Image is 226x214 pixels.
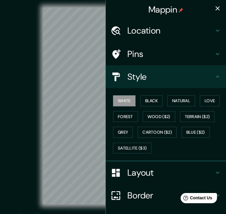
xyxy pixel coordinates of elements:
[173,191,219,207] iframe: Help widget launcher
[127,25,214,36] h4: Location
[43,7,183,204] canvas: Map
[113,127,133,138] button: Grey
[180,111,215,122] button: Terrain ($2)
[127,167,214,178] h4: Layout
[113,95,136,106] button: White
[200,95,220,106] button: Love
[143,111,175,122] button: Wood ($2)
[106,161,226,184] div: Layout
[167,95,195,106] button: Natural
[140,95,163,106] button: Black
[127,190,214,201] h4: Border
[106,43,226,65] div: Pins
[113,143,151,154] button: Satellite ($3)
[179,8,183,13] img: pin-icon.png
[106,184,226,207] div: Border
[106,65,226,88] div: Style
[148,4,183,15] h4: Mappin
[127,49,214,59] h4: Pins
[113,111,138,122] button: Forest
[106,19,226,42] div: Location
[182,127,210,138] button: Blue ($2)
[138,127,177,138] button: Cartoon ($2)
[127,71,214,82] h4: Style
